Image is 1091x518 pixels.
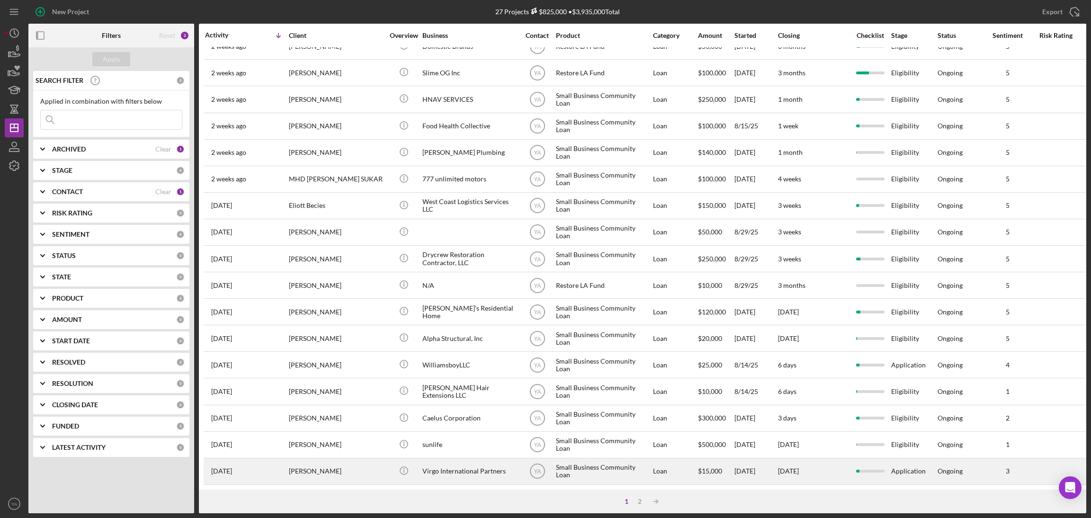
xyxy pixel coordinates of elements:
[211,388,232,395] time: 2025-08-14 16:58
[176,422,185,430] div: 0
[289,87,384,112] div: [PERSON_NAME]
[52,401,98,409] b: CLOSING DATE
[653,379,697,404] div: Loan
[289,114,384,139] div: [PERSON_NAME]
[52,316,82,323] b: AMOUNT
[984,228,1031,236] div: 5
[176,337,185,345] div: 0
[891,432,937,457] div: Eligibility
[778,361,796,369] time: 6 days
[891,273,937,298] div: Eligibility
[386,32,421,39] div: Overview
[653,299,697,324] div: Loan
[422,352,517,377] div: WilliamsboyLLC
[52,145,86,153] b: ARCHIVED
[778,69,805,77] time: 3 months
[984,414,1031,422] div: 2
[778,42,805,50] time: 3 months
[698,95,726,103] span: $250,000
[422,87,517,112] div: HNAV SERVICES
[534,123,541,130] text: YA
[211,228,232,236] time: 2025-08-29 22:02
[698,148,726,156] span: $140,000
[52,273,71,281] b: STATE
[698,228,722,236] span: $50,000
[36,77,83,84] b: SEARCH FILTER
[211,96,246,103] time: 2025-09-09 04:24
[52,2,89,21] div: New Project
[534,176,541,183] text: YA
[778,255,801,263] time: 3 weeks
[653,220,697,245] div: Loan
[891,193,937,218] div: Eligibility
[1033,2,1086,21] button: Export
[653,246,697,271] div: Loan
[653,114,697,139] div: Loan
[102,32,121,39] b: Filters
[938,308,963,316] div: Ongoing
[289,60,384,85] div: [PERSON_NAME]
[778,148,803,156] time: 1 month
[653,32,697,39] div: Category
[534,150,541,156] text: YA
[653,326,697,351] div: Loan
[734,459,777,484] div: [DATE]
[734,273,777,298] div: 8/29/25
[778,440,799,448] time: [DATE]
[891,326,937,351] div: Eligibility
[734,32,777,39] div: Started
[891,87,937,112] div: Eligibility
[289,326,384,351] div: [PERSON_NAME]
[938,96,963,103] div: Ongoing
[289,193,384,218] div: Eliott Becies
[698,387,722,395] span: $10,000
[176,145,185,153] div: 1
[211,149,246,156] time: 2025-09-08 13:30
[984,32,1031,39] div: Sentiment
[938,255,963,263] div: Ongoing
[778,308,799,316] time: [DATE]
[734,140,777,165] div: [DATE]
[938,282,963,289] div: Ongoing
[653,167,697,192] div: Loan
[534,415,541,422] text: YA
[289,352,384,377] div: [PERSON_NAME]
[556,60,651,85] div: Restore LA Fund
[422,193,517,218] div: West Coast Logistics Services LLC
[211,255,232,263] time: 2025-08-29 21:41
[211,175,246,183] time: 2025-09-06 22:03
[52,231,89,238] b: SENTIMENT
[653,406,697,431] div: Loan
[698,255,726,263] span: $250,000
[52,167,72,174] b: STAGE
[984,388,1031,395] div: 1
[1059,476,1082,499] div: Open Intercom Messenger
[734,352,777,377] div: 8/14/25
[778,281,805,289] time: 3 months
[891,352,937,377] div: Application
[176,401,185,409] div: 0
[778,228,801,236] time: 3 weeks
[211,335,232,342] time: 2025-08-27 13:08
[984,308,1031,316] div: 5
[5,494,24,513] button: YA
[534,70,541,76] text: YA
[556,459,651,484] div: Small Business Community Loan
[734,379,777,404] div: 8/14/25
[633,498,646,505] div: 2
[891,459,937,484] div: Application
[176,251,185,260] div: 0
[52,295,83,302] b: PRODUCT
[422,246,517,271] div: Drycrew Restoration Contractor, LLC
[11,501,18,507] text: YA
[734,193,777,218] div: [DATE]
[984,441,1031,448] div: 1
[422,273,517,298] div: N/A
[734,246,777,271] div: 8/29/25
[938,149,963,156] div: Ongoing
[734,114,777,139] div: 8/15/25
[984,467,1031,475] div: 3
[698,69,726,77] span: $100,000
[891,32,937,39] div: Stage
[653,87,697,112] div: Loan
